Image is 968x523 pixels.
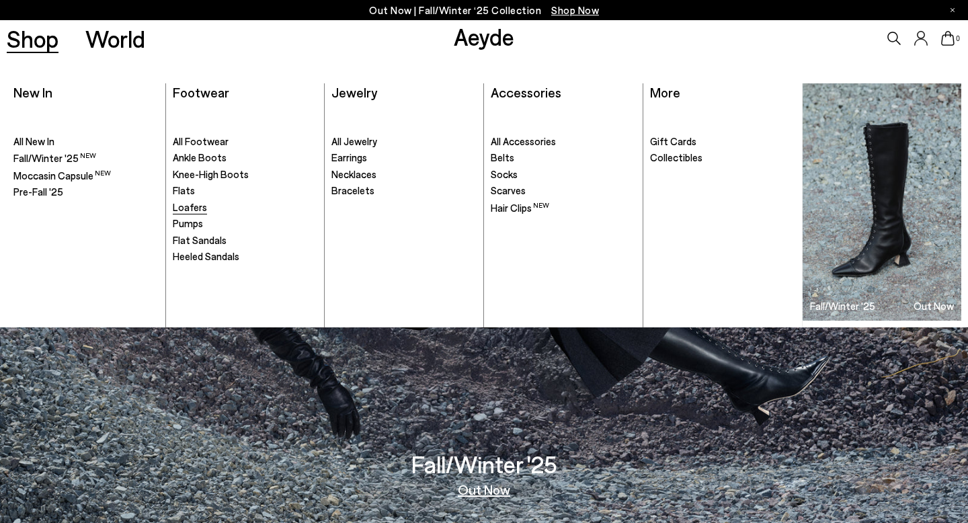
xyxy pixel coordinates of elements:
a: Heeled Sandals [173,250,318,264]
a: World [85,27,145,50]
span: Loafers [173,201,207,213]
a: Hair Clips [491,201,636,215]
a: Pumps [173,217,318,231]
a: Jewelry [331,84,377,100]
span: Heeled Sandals [173,250,239,262]
span: Bracelets [331,184,374,196]
span: Scarves [491,184,526,196]
span: All Footwear [173,135,229,147]
span: Collectibles [650,151,702,163]
span: Ankle Boots [173,151,227,163]
a: Gift Cards [650,135,796,149]
a: Moccasin Capsule [13,169,159,183]
a: Fall/Winter '25 [13,151,159,165]
a: Accessories [491,84,561,100]
span: Hair Clips [491,202,549,214]
a: Pre-Fall '25 [13,186,159,199]
a: New In [13,84,52,100]
a: Shop [7,27,58,50]
a: Bracelets [331,184,477,198]
a: Necklaces [331,168,477,182]
a: Flats [173,184,318,198]
a: All Jewelry [331,135,477,149]
img: Group_1295_900x.jpg [803,83,961,321]
span: Necklaces [331,168,376,180]
a: All Accessories [491,135,636,149]
a: Ankle Boots [173,151,318,165]
h3: Fall/Winter '25 [810,301,875,311]
h3: Out Now [914,301,954,311]
a: Scarves [491,184,636,198]
a: Knee-High Boots [173,168,318,182]
a: Out Now [458,483,510,496]
a: Belts [491,151,636,165]
span: Belts [491,151,514,163]
span: 0 [955,35,961,42]
span: Earrings [331,151,367,163]
span: All Accessories [491,135,556,147]
a: Earrings [331,151,477,165]
span: Pre-Fall '25 [13,186,63,198]
span: Pumps [173,217,203,229]
a: 0 [941,31,955,46]
a: All Footwear [173,135,318,149]
p: Out Now | Fall/Winter ‘25 Collection [369,2,599,19]
span: Knee-High Boots [173,168,249,180]
a: All New In [13,135,159,149]
span: Flats [173,184,195,196]
a: Collectibles [650,151,796,165]
a: Fall/Winter '25 Out Now [803,83,961,321]
a: Flat Sandals [173,234,318,247]
span: Moccasin Capsule [13,169,111,182]
span: Navigate to /collections/new-in [551,4,599,16]
span: All New In [13,135,54,147]
span: All Jewelry [331,135,377,147]
a: Footwear [173,84,229,100]
span: Socks [491,168,518,180]
a: Aeyde [454,22,514,50]
a: Loafers [173,201,318,214]
h3: Fall/Winter '25 [411,452,557,476]
span: Fall/Winter '25 [13,152,96,164]
a: Socks [491,168,636,182]
a: More [650,84,680,100]
span: Flat Sandals [173,234,227,246]
span: Gift Cards [650,135,696,147]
